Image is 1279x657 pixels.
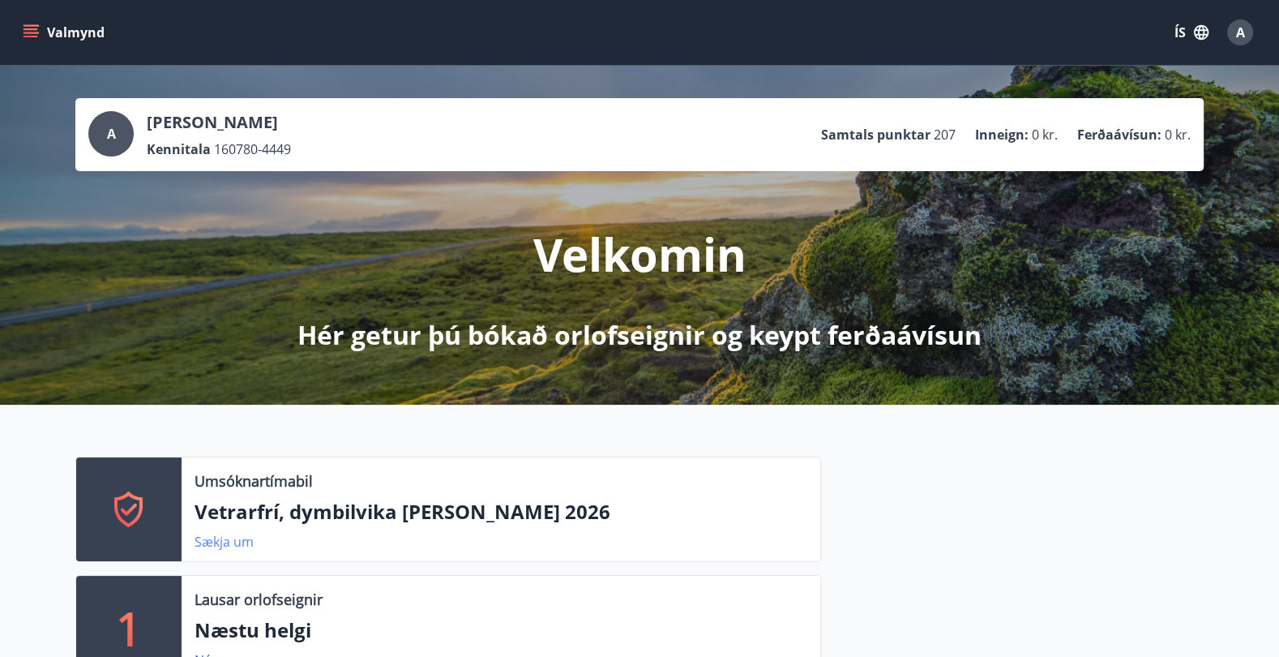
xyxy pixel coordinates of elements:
[195,498,807,526] p: Vetrarfrí, dymbilvika [PERSON_NAME] 2026
[195,533,254,551] a: Sækja um
[1032,126,1058,144] span: 0 kr.
[1236,24,1245,41] span: A
[107,125,116,143] span: A
[195,470,313,492] p: Umsóknartímabil
[297,317,982,353] p: Hér getur þú bókað orlofseignir og keypt ferðaávísun
[975,126,1029,144] p: Inneign :
[533,223,746,285] p: Velkomin
[147,111,291,134] p: [PERSON_NAME]
[195,589,323,610] p: Lausar orlofseignir
[1221,13,1260,52] button: A
[147,140,211,158] p: Kennitala
[214,140,291,158] span: 160780-4449
[1166,18,1217,47] button: ÍS
[1077,126,1161,144] p: Ferðaávísun :
[19,18,111,47] button: menu
[195,616,807,644] p: Næstu helgi
[821,126,930,144] p: Samtals punktar
[934,126,956,144] span: 207
[1165,126,1191,144] span: 0 kr.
